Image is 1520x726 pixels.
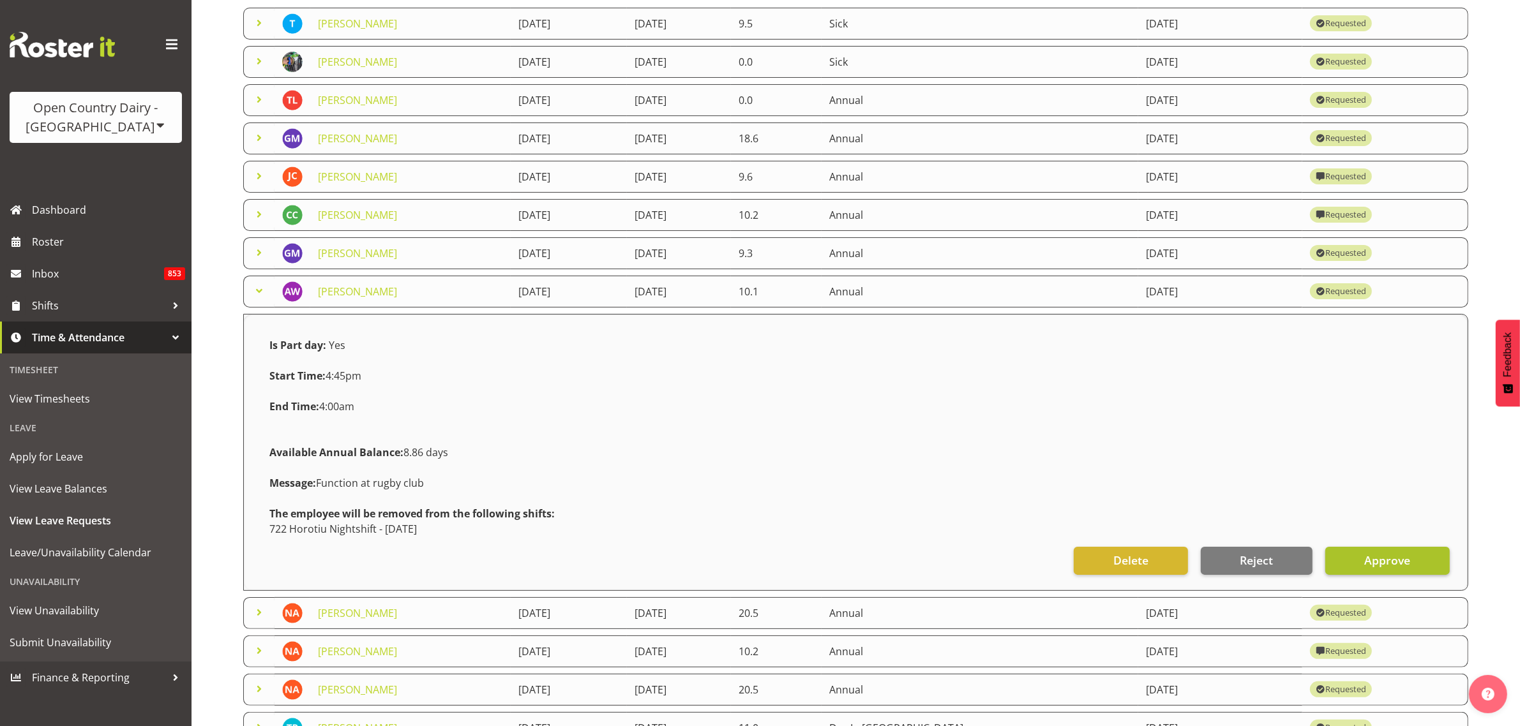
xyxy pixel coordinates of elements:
[627,122,731,154] td: [DATE]
[1138,237,1302,269] td: [DATE]
[627,276,731,307] td: [DATE]
[627,597,731,629] td: [DATE]
[32,668,166,687] span: Finance & Reporting
[282,128,303,149] img: glenn-mcpherson10151.jpg
[3,441,188,473] a: Apply for Leave
[627,199,731,231] td: [DATE]
[731,8,822,40] td: 9.5
[318,208,397,222] a: [PERSON_NAME]
[10,633,182,652] span: Submit Unavailability
[32,296,166,315] span: Shifts
[731,635,822,667] td: 10.2
[627,84,731,116] td: [DATE]
[1496,320,1520,406] button: Feedback - Show survey
[282,205,303,225] img: craig-cottam8257.jpg
[511,122,627,154] td: [DATE]
[10,511,182,530] span: View Leave Requests
[10,447,182,466] span: Apply for Leave
[269,369,361,383] span: 4:45pm
[318,606,397,620] a: [PERSON_NAME]
[269,399,354,413] span: 4:00am
[318,285,397,299] a: [PERSON_NAME]
[269,476,316,490] strong: Message:
[1138,199,1302,231] td: [DATE]
[3,568,188,595] div: Unavailability
[822,46,1139,78] td: Sick
[1138,635,1302,667] td: [DATE]
[318,93,397,107] a: [PERSON_NAME]
[511,597,627,629] td: [DATE]
[282,13,303,34] img: tama-baker8209.jpg
[511,674,627,706] td: [DATE]
[269,522,417,536] span: 722 Horotiu Nightshift - [DATE]
[1482,688,1494,700] img: help-xxl-2.png
[511,635,627,667] td: [DATE]
[32,328,166,347] span: Time & Attendance
[32,232,185,251] span: Roster
[1138,161,1302,193] td: [DATE]
[282,52,303,72] img: jimi-jack2d49adff5e4179d594c9ccc0e579dba0.png
[10,32,115,57] img: Rosterit website logo
[627,46,731,78] td: [DATE]
[164,267,185,280] span: 853
[822,674,1139,706] td: Annual
[3,505,188,537] a: View Leave Requests
[282,281,303,302] img: andy-webb8163.jpg
[1316,605,1366,621] div: Requested
[10,389,182,408] span: View Timesheets
[1316,131,1366,146] div: Requested
[3,473,188,505] a: View Leave Balances
[627,674,731,706] td: [DATE]
[731,46,822,78] td: 0.0
[822,199,1139,231] td: Annual
[1138,84,1302,116] td: [DATE]
[511,161,627,193] td: [DATE]
[1316,93,1366,108] div: Requested
[282,167,303,187] img: john-cottingham8383.jpg
[3,383,188,415] a: View Timesheets
[731,237,822,269] td: 9.3
[1201,547,1313,575] button: Reject
[282,603,303,623] img: nick-adlington9996.jpg
[822,276,1139,307] td: Annual
[329,338,345,352] span: Yes
[822,161,1139,193] td: Annual
[1502,332,1514,377] span: Feedback
[318,17,397,31] a: [PERSON_NAME]
[511,199,627,231] td: [DATE]
[822,237,1139,269] td: Annual
[3,537,188,568] a: Leave/Unavailability Calendar
[282,641,303,662] img: nick-adlington9996.jpg
[731,674,822,706] td: 20.5
[318,170,397,184] a: [PERSON_NAME]
[318,131,397,145] a: [PERSON_NAME]
[22,98,169,137] div: Open Country Dairy - [GEOGRAPHIC_DATA]
[1138,122,1302,154] td: [DATE]
[822,122,1139,154] td: Annual
[10,479,182,498] span: View Leave Balances
[262,468,1450,498] div: Function at rugby club
[511,8,627,40] td: [DATE]
[282,90,303,110] img: tyrone-lawry10409.jpg
[822,635,1139,667] td: Annual
[1316,16,1366,31] div: Requested
[731,161,822,193] td: 9.6
[1138,46,1302,78] td: [DATE]
[627,161,731,193] td: [DATE]
[1138,276,1302,307] td: [DATE]
[511,46,627,78] td: [DATE]
[3,626,188,658] a: Submit Unavailability
[318,55,397,69] a: [PERSON_NAME]
[822,8,1139,40] td: Sick
[32,264,164,283] span: Inbox
[1240,552,1273,568] span: Reject
[3,415,188,441] div: Leave
[511,84,627,116] td: [DATE]
[731,199,822,231] td: 10.2
[731,122,822,154] td: 18.6
[1138,8,1302,40] td: [DATE]
[1138,597,1302,629] td: [DATE]
[269,369,326,383] strong: Start Time:
[269,338,326,352] strong: Is Part day:
[1316,246,1366,261] div: Requested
